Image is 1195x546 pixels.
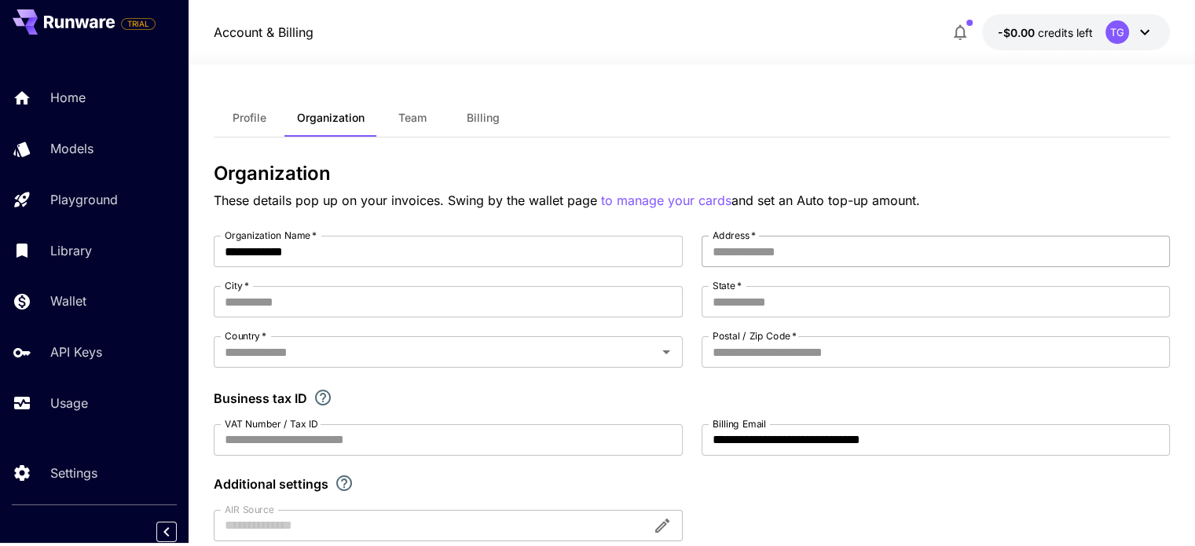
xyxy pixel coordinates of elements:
button: -$0.0022TG [982,14,1170,50]
a: Account & Billing [214,23,313,42]
span: credits left [1038,26,1093,39]
p: Models [50,139,93,158]
label: City [225,279,249,292]
span: and set an Auto top-up amount. [731,192,920,208]
p: API Keys [50,343,102,361]
button: to manage your cards [601,191,731,211]
span: -$0.00 [998,26,1038,39]
h3: Organization [214,163,1170,185]
p: Business tax ID [214,389,307,408]
span: Profile [233,111,266,125]
label: Postal / Zip Code [713,329,797,343]
svg: If you are a business tax registrant, please enter your business tax ID here. [313,388,332,407]
span: Organization [297,111,365,125]
div: TG [1105,20,1129,44]
nav: breadcrumb [214,23,313,42]
div: -$0.0022 [998,24,1093,41]
p: Playground [50,190,118,209]
p: Library [50,241,92,260]
p: Settings [50,464,97,482]
label: AIR Source [225,503,273,516]
span: Team [398,111,427,125]
p: Usage [50,394,88,412]
p: Additional settings [214,475,328,493]
span: Billing [467,111,500,125]
button: Collapse sidebar [156,522,177,542]
label: State [713,279,742,292]
span: TRIAL [122,18,155,30]
div: Collapse sidebar [168,518,189,546]
label: VAT Number / Tax ID [225,417,318,431]
label: Country [225,329,266,343]
span: Add your payment card to enable full platform functionality. [121,14,156,33]
p: Wallet [50,291,86,310]
label: Address [713,229,756,242]
p: Home [50,88,86,107]
button: Open [655,341,677,363]
svg: Explore additional customization settings [335,474,354,493]
label: Billing Email [713,417,766,431]
label: Organization Name [225,229,317,242]
span: These details pop up on your invoices. Swing by the wallet page [214,192,601,208]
